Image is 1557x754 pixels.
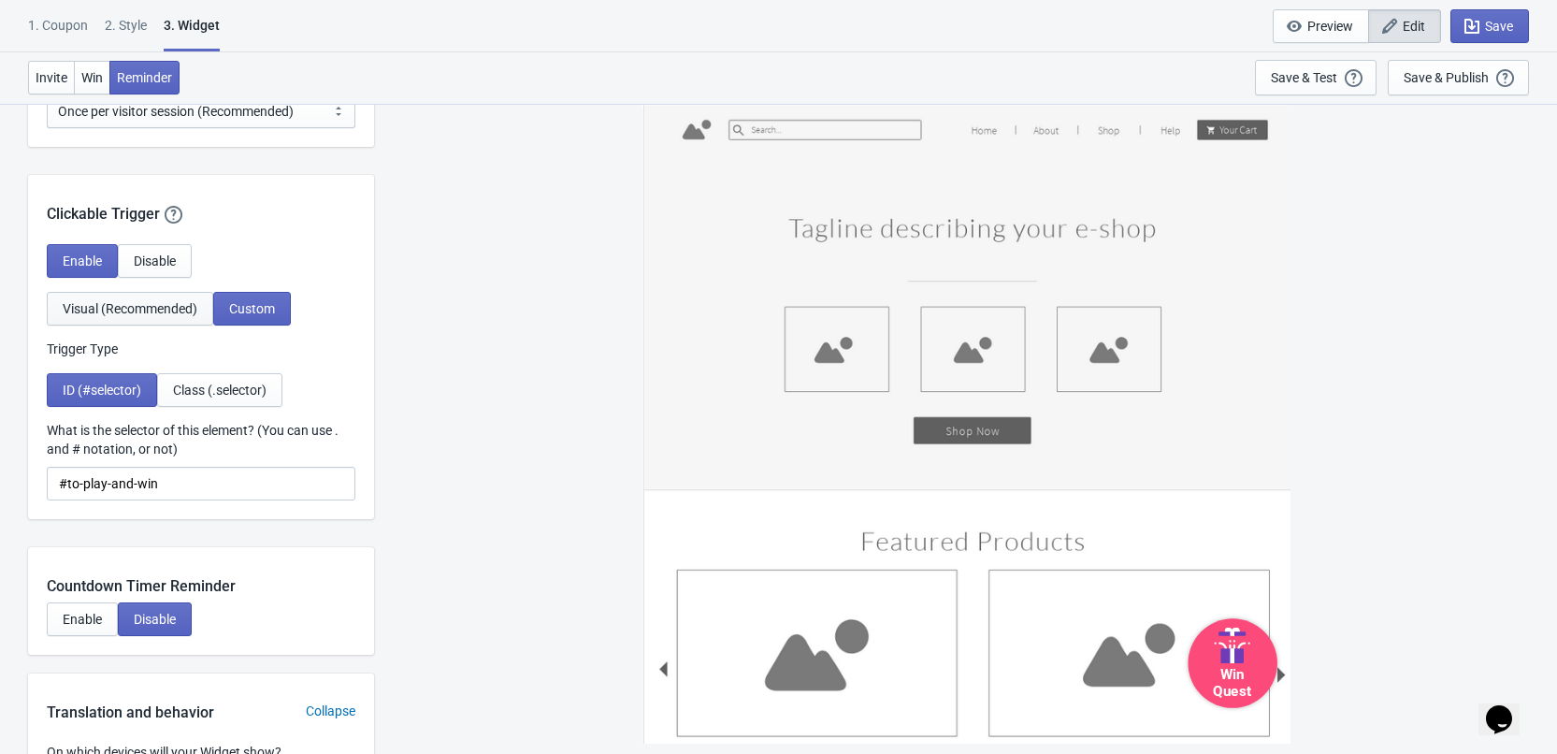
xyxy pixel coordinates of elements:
[63,254,102,268] span: Enable
[63,612,102,627] span: Enable
[1191,663,1272,699] div: Win Quest
[1388,60,1529,95] button: Save & Publish
[63,383,141,398] span: ID (#selector)
[213,292,291,326] button: Custom
[118,244,192,278] button: Disable
[47,340,355,359] p: Trigger Type
[287,702,374,721] div: Collapse
[47,467,355,500] input: ID or Class
[28,702,233,724] div: Translation and behavior
[47,421,355,458] label: What is the selector of this element? (You can use . and # notation, or not)
[1271,70,1337,85] div: Save & Test
[1485,19,1513,34] span: Save
[157,373,282,407] button: Class (.selector)
[1478,679,1538,735] iframe: chat widget
[1368,9,1441,43] button: Edit
[105,16,147,49] div: 2 . Style
[1273,9,1369,43] button: Preview
[229,301,275,316] span: Custom
[74,61,110,94] button: Win
[164,16,220,51] div: 3. Widget
[173,383,267,398] span: Class (.selector)
[134,254,176,268] span: Disable
[47,602,118,636] button: Enable
[117,70,172,85] span: Reminder
[1307,19,1353,34] span: Preview
[134,612,176,627] span: Disable
[118,602,192,636] button: Disable
[47,373,157,407] button: ID (#selector)
[81,70,103,85] span: Win
[47,244,118,278] button: Enable
[28,547,374,598] div: Countdown Timer Reminder
[28,16,88,49] div: 1. Coupon
[109,61,180,94] button: Reminder
[28,61,75,94] button: Invite
[1403,19,1425,34] span: Edit
[63,301,197,316] span: Visual (Recommended)
[1255,60,1377,95] button: Save & Test
[36,70,67,85] span: Invite
[28,175,374,225] div: Clickable Trigger
[1404,70,1489,85] div: Save & Publish
[47,292,213,326] button: Visual (Recommended)
[1450,9,1529,43] button: Save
